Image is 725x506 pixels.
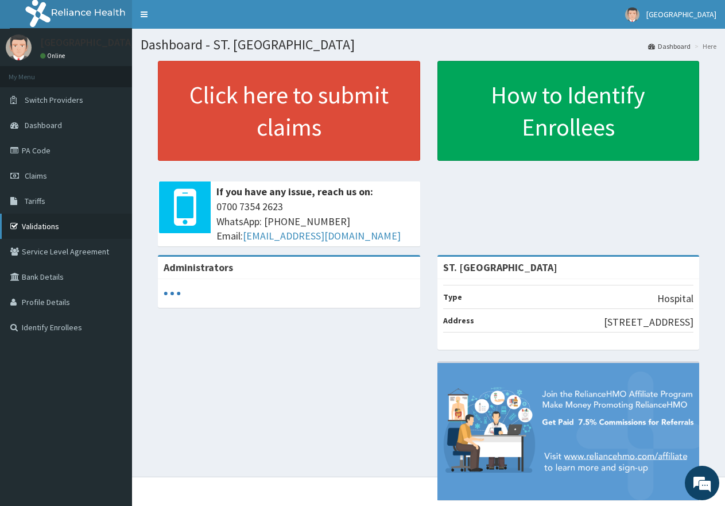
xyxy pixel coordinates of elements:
b: Address [443,315,474,326]
svg: audio-loading [164,285,181,302]
p: [GEOGRAPHIC_DATA] [40,37,135,48]
a: How to Identify Enrollees [437,61,700,161]
p: Hospital [657,291,693,306]
p: [STREET_ADDRESS] [604,315,693,330]
span: Switch Providers [25,95,83,105]
a: Dashboard [648,41,691,51]
b: Type [443,292,462,302]
a: Click here to submit claims [158,61,420,161]
li: Here [692,41,716,51]
span: Tariffs [25,196,45,206]
img: User Image [625,7,639,22]
b: If you have any issue, reach us on: [216,185,373,198]
img: provider-team-banner.png [437,363,700,500]
a: [EMAIL_ADDRESS][DOMAIN_NAME] [243,229,401,242]
b: Administrators [164,261,233,274]
span: Claims [25,171,47,181]
span: Dashboard [25,120,62,130]
img: User Image [6,34,32,60]
h1: Dashboard - ST. [GEOGRAPHIC_DATA] [141,37,716,52]
span: [GEOGRAPHIC_DATA] [646,9,716,20]
span: 0700 7354 2623 WhatsApp: [PHONE_NUMBER] Email: [216,199,414,244]
strong: ST. [GEOGRAPHIC_DATA] [443,261,557,274]
a: Online [40,52,68,60]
